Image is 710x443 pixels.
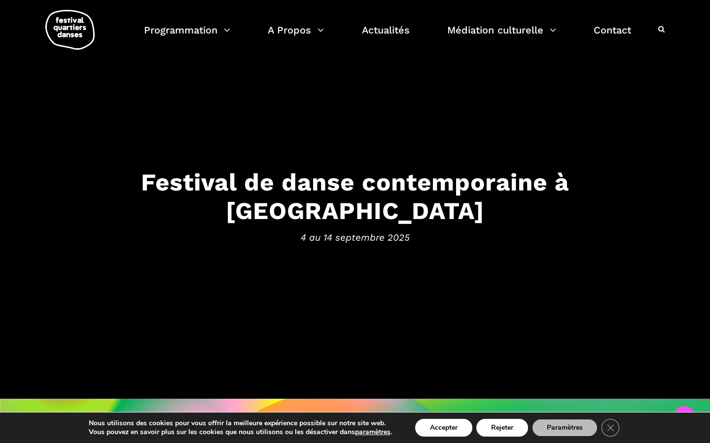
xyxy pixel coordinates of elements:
[268,22,324,51] a: A Propos
[602,419,619,437] button: Close GDPR Cookie Banner
[355,428,390,437] button: paramètres
[45,10,95,50] img: logo-fqd-med
[89,428,392,437] p: Vous pouvez en savoir plus sur les cookies que nous utilisons ou les désactiver dans .
[532,419,598,437] button: Paramètres
[49,167,661,225] h3: Festival de danse contemporaine à [GEOGRAPHIC_DATA]
[49,230,661,245] span: 4 au 14 septembre 2025
[89,419,392,428] p: Nous utilisons des cookies pour vous offrir la meilleure expérience possible sur notre site web.
[447,22,556,51] a: Médiation culturelle
[415,419,472,437] button: Accepter
[362,22,410,51] a: Actualités
[144,22,230,51] a: Programmation
[594,22,631,51] a: Contact
[476,419,528,437] button: Rejeter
